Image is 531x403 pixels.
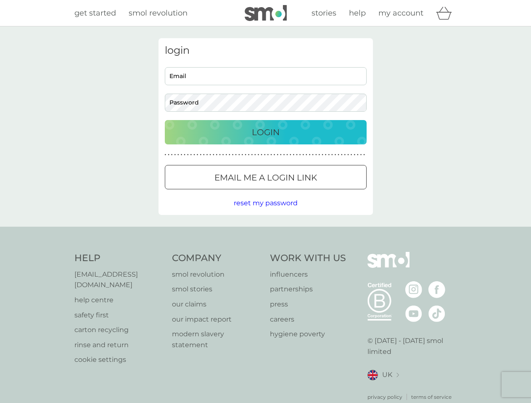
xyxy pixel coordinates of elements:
[293,153,295,157] p: ●
[197,153,198,157] p: ●
[222,153,224,157] p: ●
[74,324,164,335] p: carton recycling
[367,370,378,380] img: UK flag
[270,153,272,157] p: ●
[235,153,237,157] p: ●
[74,269,164,290] a: [EMAIL_ADDRESS][DOMAIN_NAME]
[411,393,452,401] a: terms of service
[225,153,227,157] p: ●
[312,7,336,19] a: stories
[270,329,346,340] a: hygiene poverty
[396,373,399,377] img: select a new location
[354,153,355,157] p: ●
[177,153,179,157] p: ●
[252,126,280,139] p: Login
[258,153,259,157] p: ●
[245,5,287,21] img: smol
[319,153,320,157] p: ●
[428,305,445,322] img: visit the smol Tiktok page
[168,153,169,157] p: ●
[216,153,218,157] p: ●
[302,153,304,157] p: ●
[74,310,164,321] p: safety first
[286,153,288,157] p: ●
[181,153,182,157] p: ●
[193,153,195,157] p: ●
[238,153,240,157] p: ●
[280,153,282,157] p: ●
[270,269,346,280] a: influencers
[232,153,234,157] p: ●
[172,284,262,295] p: smol stories
[74,8,116,18] span: get started
[190,153,192,157] p: ●
[213,153,214,157] p: ●
[206,153,208,157] p: ●
[172,299,262,310] a: our claims
[74,354,164,365] a: cookie settings
[290,153,291,157] p: ●
[254,153,256,157] p: ●
[165,165,367,189] button: Email me a login link
[264,153,266,157] p: ●
[367,335,457,357] p: © [DATE] - [DATE] smol limited
[270,252,346,265] h4: Work With Us
[245,153,246,157] p: ●
[171,153,173,157] p: ●
[335,153,336,157] p: ●
[242,153,243,157] p: ●
[219,153,221,157] p: ●
[267,153,269,157] p: ●
[74,7,116,19] a: get started
[299,153,301,157] p: ●
[270,284,346,295] a: partnerships
[363,153,365,157] p: ●
[428,281,445,298] img: visit the smol Facebook page
[172,329,262,350] a: modern slavery statement
[172,269,262,280] a: smol revolution
[172,252,262,265] h4: Company
[382,369,392,380] span: UK
[405,305,422,322] img: visit the smol Youtube page
[165,153,166,157] p: ●
[367,393,402,401] a: privacy policy
[74,295,164,306] a: help centre
[349,7,366,19] a: help
[129,7,188,19] a: smol revolution
[360,153,362,157] p: ●
[367,252,409,280] img: smol
[261,153,262,157] p: ●
[277,153,278,157] p: ●
[322,153,323,157] p: ●
[165,120,367,144] button: Login
[351,153,352,157] p: ●
[270,299,346,310] a: press
[74,340,164,351] a: rinse and return
[283,153,285,157] p: ●
[347,153,349,157] p: ●
[378,7,423,19] a: my account
[74,252,164,265] h4: Help
[309,153,311,157] p: ●
[165,44,367,57] h3: login
[378,8,423,18] span: my account
[312,8,336,18] span: stories
[315,153,317,157] p: ●
[270,314,346,325] a: careers
[248,153,250,157] p: ●
[357,153,359,157] p: ●
[214,171,317,184] p: Email me a login link
[328,153,330,157] p: ●
[436,5,457,21] div: basket
[172,314,262,325] a: our impact report
[203,153,205,157] p: ●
